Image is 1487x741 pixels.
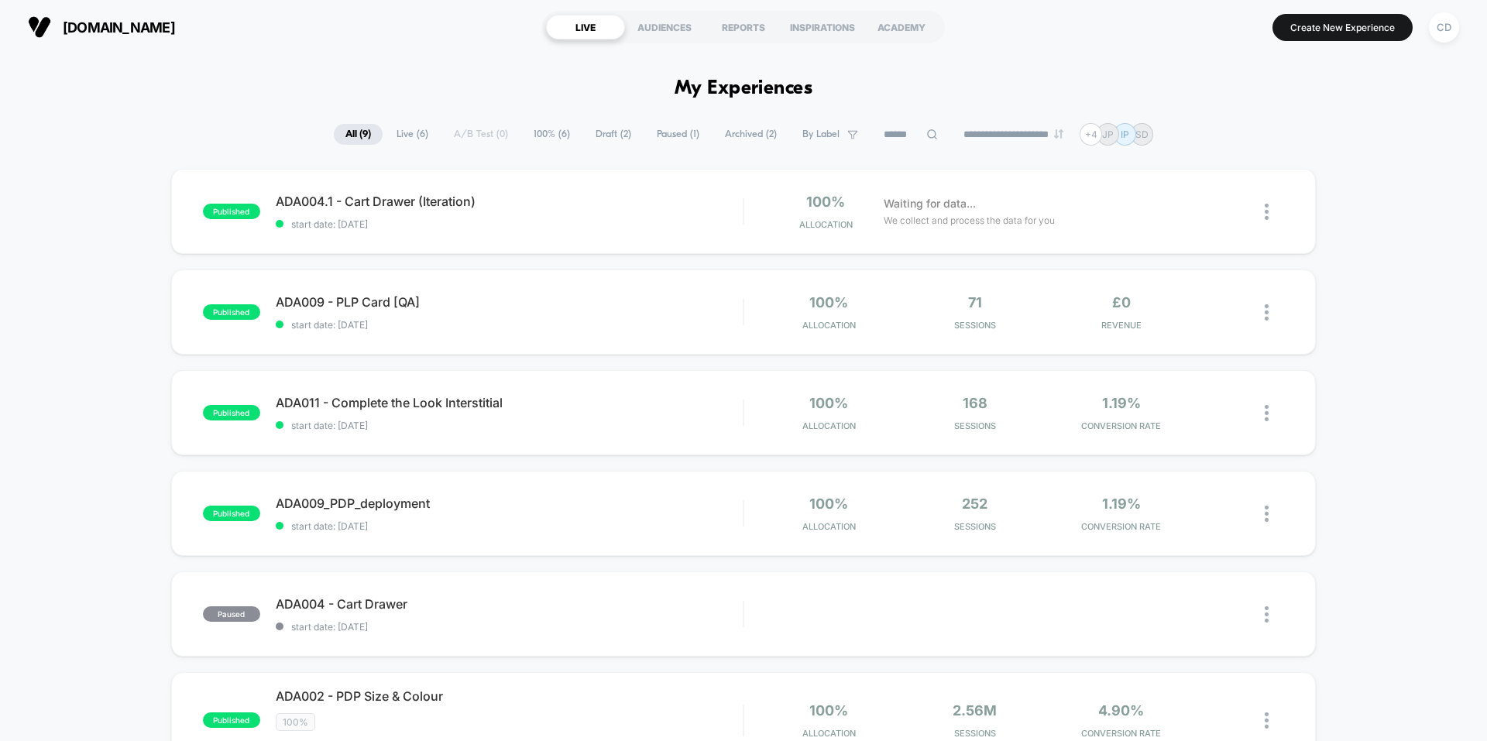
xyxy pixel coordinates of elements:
span: Live ( 6 ) [385,124,440,145]
div: INSPIRATIONS [783,15,862,39]
img: close [1265,606,1269,623]
div: LIVE [546,15,625,39]
span: CONVERSION RATE [1052,728,1190,739]
span: 100% [809,496,848,512]
div: + 4 [1080,123,1102,146]
span: start date: [DATE] [276,420,743,431]
div: CD [1429,12,1459,43]
span: 168 [963,395,987,411]
span: published [203,405,260,420]
span: ADA011 - Complete the Look Interstitial [276,395,743,410]
span: published [203,712,260,728]
button: CD [1424,12,1464,43]
img: close [1265,712,1269,729]
span: ADA009_PDP_deployment [276,496,743,511]
div: REPORTS [704,15,783,39]
button: Create New Experience [1272,14,1413,41]
span: ADA009 - PLP Card [QA] [276,294,743,310]
img: end [1054,129,1063,139]
span: CONVERSION RATE [1052,420,1190,431]
span: ADA004.1 - Cart Drawer (Iteration) [276,194,743,209]
span: Sessions [906,320,1045,331]
p: SD [1135,129,1149,140]
span: Allocation [799,219,853,230]
span: Sessions [906,521,1045,532]
img: close [1265,506,1269,522]
span: 100% [809,294,848,310]
div: AUDIENCES [625,15,704,39]
span: Allocation [802,521,856,532]
span: 4.90% [1098,702,1144,719]
span: paused [203,606,260,622]
span: Allocation [802,420,856,431]
span: [DOMAIN_NAME] [63,19,175,36]
img: close [1265,204,1269,220]
span: 1.19% [1102,496,1141,512]
span: start date: [DATE] [276,621,743,633]
p: JP [1102,129,1114,140]
span: Allocation [802,728,856,739]
img: close [1265,304,1269,321]
span: 71 [968,294,982,310]
button: [DOMAIN_NAME] [23,15,180,39]
span: 2.56M [953,702,997,719]
span: Allocation [802,320,856,331]
span: Sessions [906,420,1045,431]
span: published [203,506,260,521]
span: 100% [809,395,848,411]
span: CONVERSION RATE [1052,521,1190,532]
span: We collect and process the data for you [884,213,1055,228]
img: Visually logo [28,15,51,39]
span: 100% [809,702,848,719]
span: £0 [1112,294,1131,310]
span: Draft ( 2 ) [584,124,643,145]
span: start date: [DATE] [276,520,743,532]
span: Sessions [906,728,1045,739]
span: 100% ( 6 ) [522,124,582,145]
span: All ( 9 ) [334,124,383,145]
span: 100% [806,194,845,210]
span: By Label [802,129,840,140]
span: Waiting for data... [884,195,976,212]
span: ADA002 - PDP Size & Colour [276,688,743,704]
span: start date: [DATE] [276,218,743,230]
span: 100% [276,713,315,731]
span: 252 [962,496,987,512]
span: published [203,204,260,219]
span: 1.19% [1102,395,1141,411]
span: published [203,304,260,320]
span: start date: [DATE] [276,319,743,331]
div: ACADEMY [862,15,941,39]
span: ADA004 - Cart Drawer [276,596,743,612]
span: REVENUE [1052,320,1190,331]
span: Paused ( 1 ) [645,124,711,145]
p: IP [1121,129,1129,140]
img: close [1265,405,1269,421]
span: Archived ( 2 ) [713,124,788,145]
h1: My Experiences [675,77,813,100]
